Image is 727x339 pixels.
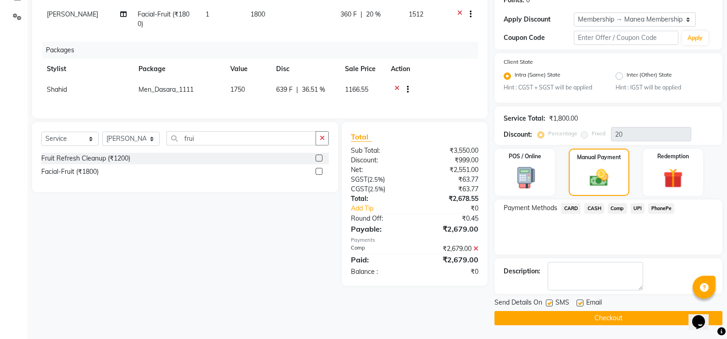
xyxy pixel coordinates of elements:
[504,33,573,43] div: Coupon Code
[504,83,601,92] small: Hint : CGST + SGST will be applied
[427,204,485,213] div: ₹0
[133,59,225,79] th: Package
[648,203,674,214] span: PhonePe
[504,267,540,276] div: Description:
[47,10,98,18] span: [PERSON_NAME]
[344,184,415,194] div: ( )
[351,185,368,193] span: CGST
[504,15,573,24] div: Apply Discount
[344,165,415,175] div: Net:
[627,71,672,82] label: Inter (Other) State
[296,85,298,94] span: |
[415,156,485,165] div: ₹999.00
[509,152,541,161] label: POS / Online
[415,254,485,265] div: ₹2,679.00
[586,298,602,309] span: Email
[682,31,708,45] button: Apply
[271,59,339,79] th: Disc
[549,114,578,123] div: ₹1,800.00
[344,146,415,156] div: Sub Total:
[415,165,485,175] div: ₹2,551.00
[370,185,383,193] span: 2.5%
[344,156,415,165] div: Discount:
[302,85,325,94] span: 36.51 %
[688,302,718,330] iframe: chat widget
[351,175,367,183] span: SGST
[415,244,485,254] div: ₹2,679.00
[344,214,415,223] div: Round Off:
[494,311,722,325] button: Checkout
[561,203,581,214] span: CARD
[504,114,545,123] div: Service Total:
[415,175,485,184] div: ₹63.77
[276,85,293,94] span: 639 F
[577,153,621,161] label: Manual Payment
[555,298,569,309] span: SMS
[225,59,271,79] th: Value
[344,194,415,204] div: Total:
[351,132,372,142] span: Total
[415,214,485,223] div: ₹0.45
[409,10,423,18] span: 1512
[250,10,265,18] span: 1800
[344,267,415,277] div: Balance :
[230,85,245,94] span: 1750
[504,130,532,139] div: Discount:
[205,10,209,18] span: 1
[385,59,478,79] th: Action
[344,244,415,254] div: Comp
[584,203,604,214] span: CASH
[548,129,577,138] label: Percentage
[504,58,533,66] label: Client State
[344,204,427,213] a: Add Tip
[366,10,381,19] span: 20 %
[608,203,627,214] span: Comp
[361,10,362,19] span: |
[138,10,189,28] span: Facial-Fruit (₹1800)
[344,223,415,234] div: Payable:
[415,267,485,277] div: ₹0
[166,131,316,145] input: Search or Scan
[657,152,689,161] label: Redemption
[415,146,485,156] div: ₹3,550.00
[340,10,357,19] span: 360 F
[584,167,614,189] img: _cash.svg
[345,85,368,94] span: 1166.55
[42,42,485,59] div: Packages
[631,203,645,214] span: UPI
[47,85,67,94] span: Shahid
[415,223,485,234] div: ₹2,679.00
[657,166,689,190] img: _gift.svg
[344,254,415,265] div: Paid:
[369,176,383,183] span: 2.5%
[41,154,130,163] div: Fruit Refresh Cleanup (₹1200)
[504,203,557,213] span: Payment Methods
[592,129,605,138] label: Fixed
[574,31,678,45] input: Enter Offer / Coupon Code
[41,59,133,79] th: Stylist
[494,298,542,309] span: Send Details On
[41,167,99,177] div: Facial-Fruit (₹1800)
[509,166,541,189] img: _pos-terminal.svg
[616,83,713,92] small: Hint : IGST will be applied
[339,59,385,79] th: Sale Price
[515,71,561,82] label: Intra (Same) State
[351,236,478,244] div: Payments
[139,85,194,94] span: Men_Dasara_1111
[415,194,485,204] div: ₹2,678.55
[344,175,415,184] div: ( )
[415,184,485,194] div: ₹63.77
